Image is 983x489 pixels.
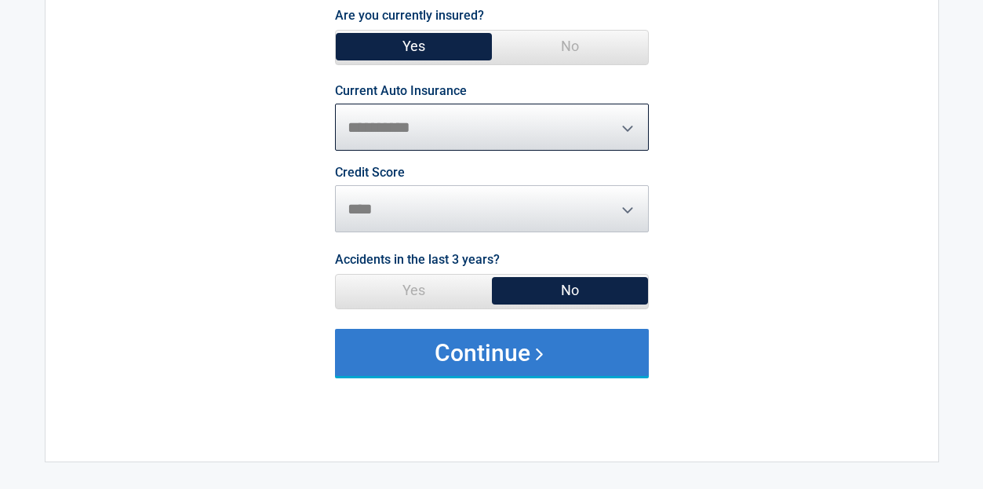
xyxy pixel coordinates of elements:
[335,166,405,179] label: Credit Score
[492,275,648,306] span: No
[335,85,467,97] label: Current Auto Insurance
[335,249,500,270] label: Accidents in the last 3 years?
[336,31,492,62] span: Yes
[335,329,649,376] button: Continue
[336,275,492,306] span: Yes
[335,5,484,26] label: Are you currently insured?
[492,31,648,62] span: No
